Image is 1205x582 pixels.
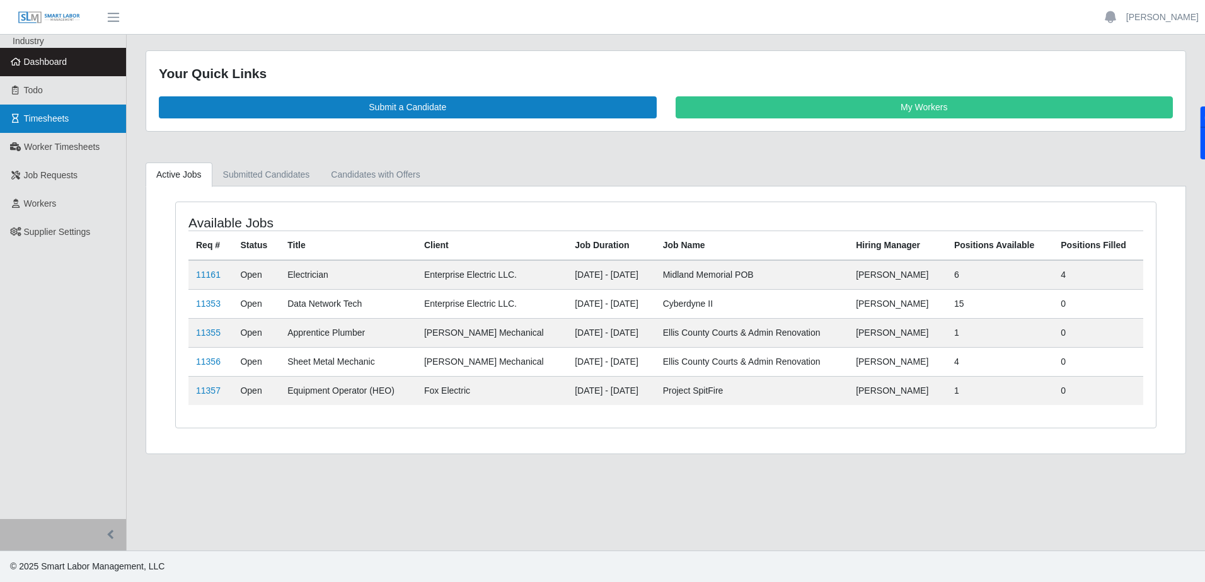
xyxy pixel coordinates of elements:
[947,376,1053,405] td: 1
[417,260,567,290] td: Enterprise Electric LLC.
[280,231,417,260] th: Title
[280,376,417,405] td: Equipment Operator (HEO)
[24,198,57,208] span: Workers
[655,231,848,260] th: Job Name
[159,64,1173,84] div: Your Quick Links
[196,357,221,367] a: 11356
[196,385,221,396] a: 11357
[320,163,430,187] a: Candidates with Offers
[417,376,567,405] td: Fox Electric
[18,11,81,25] img: SLM Logo
[233,289,280,318] td: Open
[655,376,848,405] td: Project SpitFire
[13,36,44,46] span: Industry
[567,376,655,405] td: [DATE] - [DATE]
[417,289,567,318] td: Enterprise Electric LLC.
[233,347,280,376] td: Open
[1053,231,1143,260] th: Positions Filled
[567,260,655,290] td: [DATE] - [DATE]
[1053,376,1143,405] td: 0
[188,231,233,260] th: Req #
[1053,289,1143,318] td: 0
[947,231,1053,260] th: Positions Available
[188,215,575,231] h4: Available Jobs
[24,142,100,152] span: Worker Timesheets
[417,318,567,347] td: [PERSON_NAME] Mechanical
[848,347,947,376] td: [PERSON_NAME]
[1053,318,1143,347] td: 0
[1126,11,1199,24] a: [PERSON_NAME]
[417,347,567,376] td: [PERSON_NAME] Mechanical
[233,260,280,290] td: Open
[24,113,69,123] span: Timesheets
[212,163,321,187] a: Submitted Candidates
[848,376,947,405] td: [PERSON_NAME]
[947,260,1053,290] td: 6
[280,318,417,347] td: Apprentice Plumber
[280,347,417,376] td: Sheet Metal Mechanic
[196,328,221,338] a: 11355
[947,347,1053,376] td: 4
[233,318,280,347] td: Open
[655,318,848,347] td: Ellis County Courts & Admin Renovation
[848,231,947,260] th: Hiring Manager
[1053,260,1143,290] td: 4
[24,85,43,95] span: Todo
[24,57,67,67] span: Dashboard
[848,318,947,347] td: [PERSON_NAME]
[567,231,655,260] th: Job Duration
[159,96,657,118] a: Submit a Candidate
[146,163,212,187] a: Active Jobs
[848,260,947,290] td: [PERSON_NAME]
[233,376,280,405] td: Open
[196,270,221,280] a: 11161
[417,231,567,260] th: Client
[24,170,78,180] span: Job Requests
[1053,347,1143,376] td: 0
[10,561,164,571] span: © 2025 Smart Labor Management, LLC
[676,96,1173,118] a: My Workers
[24,227,91,237] span: Supplier Settings
[947,318,1053,347] td: 1
[947,289,1053,318] td: 15
[567,289,655,318] td: [DATE] - [DATE]
[280,289,417,318] td: Data Network Tech
[567,318,655,347] td: [DATE] - [DATE]
[233,231,280,260] th: Status
[196,299,221,309] a: 11353
[280,260,417,290] td: Electrician
[655,289,848,318] td: Cyberdyne II
[655,260,848,290] td: Midland Memorial POB
[848,289,947,318] td: [PERSON_NAME]
[567,347,655,376] td: [DATE] - [DATE]
[655,347,848,376] td: Ellis County Courts & Admin Renovation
